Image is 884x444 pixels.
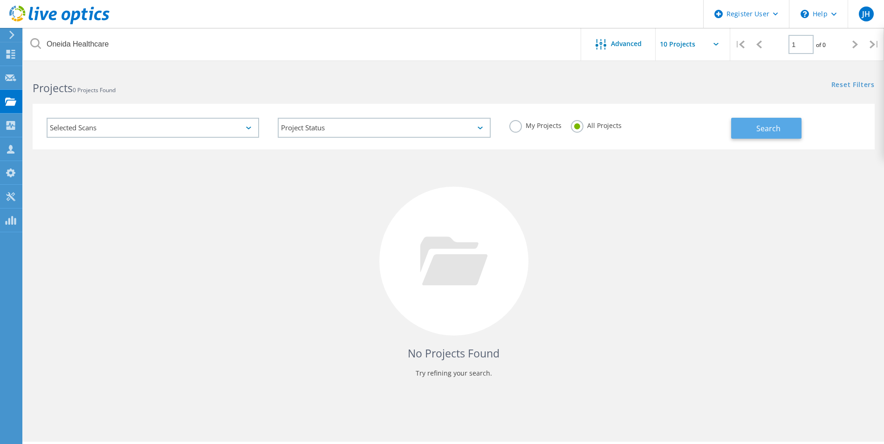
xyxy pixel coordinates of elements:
[865,28,884,61] div: |
[571,120,622,129] label: All Projects
[509,120,562,129] label: My Projects
[730,28,749,61] div: |
[862,10,870,18] span: JH
[731,118,802,139] button: Search
[33,81,73,95] b: Projects
[816,41,826,49] span: of 0
[611,40,642,47] span: Advanced
[278,118,490,138] div: Project Status
[47,118,259,138] div: Selected Scans
[831,81,875,89] a: Reset Filters
[42,346,865,361] h4: No Projects Found
[73,86,116,94] span: 0 Projects Found
[801,10,809,18] svg: \n
[23,28,582,61] input: Search projects by name, owner, ID, company, etc
[756,123,781,134] span: Search
[9,20,110,26] a: Live Optics Dashboard
[42,366,865,381] p: Try refining your search.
